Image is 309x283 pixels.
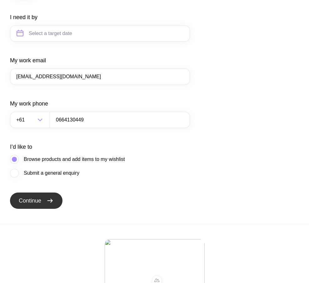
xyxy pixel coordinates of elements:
div: Search for option [10,112,50,128]
label: I need it by [10,13,37,21]
input: Search for option [26,112,36,128]
label: My work phone [10,100,48,107]
span: Continue [19,197,41,204]
label: My work email [10,57,46,64]
span: Browse products and add items to my wishlist [24,156,125,163]
span: Submit a general enquiry [24,169,79,177]
input: 0400123456 [50,112,190,128]
input: you@email.com [10,69,190,85]
span: +61 [16,112,26,128]
button: Continue [10,193,62,209]
input: Select a target date [10,25,190,42]
label: I’d like to [10,143,32,151]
